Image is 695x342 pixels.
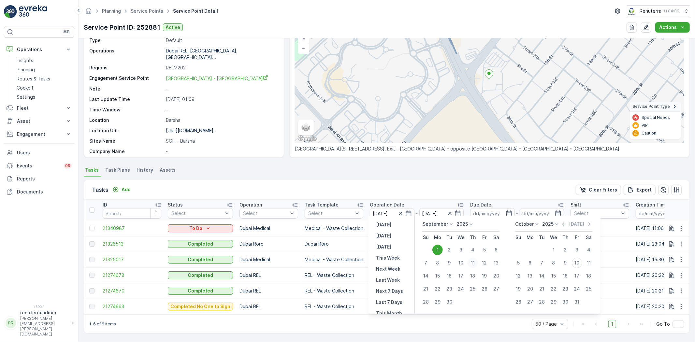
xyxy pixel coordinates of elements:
button: This Month [373,309,405,317]
p: Location URL [89,127,163,134]
p: Location [89,117,163,123]
p: Dubai REL [239,272,298,278]
div: 25 [468,284,478,294]
p: Events [17,163,60,169]
div: 15 [548,271,559,281]
p: Operations [89,48,163,61]
div: 4 [468,245,478,255]
div: 26 [479,284,490,294]
p: Select [308,210,353,217]
p: Add [122,186,131,193]
button: This Week [373,254,402,262]
button: To Do [168,224,233,232]
p: Dubai Roro [239,241,298,247]
button: Fleet [4,102,74,115]
button: Completed [168,287,233,295]
button: Last 7 Days [373,298,405,306]
p: Task Template [305,202,339,208]
div: 23 [560,284,571,294]
p: Renuterra [640,8,661,14]
button: Completed [168,271,233,279]
td: [DATE] [367,267,467,283]
div: 15 [432,271,443,281]
p: Service Point ID: 252881 [84,22,160,32]
div: 8 [432,258,443,268]
a: Cockpit [14,83,74,93]
p: Completed [188,241,213,247]
span: 1 [608,320,616,328]
p: Next 7 Days [376,288,403,294]
p: Insights [17,57,33,64]
div: 4 [584,245,594,255]
th: Monday [524,232,536,243]
div: 18 [584,271,594,281]
div: 12 [479,258,490,268]
a: Saudi German Hospital - Barsha [166,75,277,82]
div: 31 [572,297,582,307]
div: 9 [560,258,571,268]
th: Friday [571,232,583,243]
div: 19 [479,271,490,281]
p: Operations [17,46,61,53]
button: Renuterra(+04:00) [627,5,690,17]
p: Last Week [376,277,400,283]
p: Documents [17,189,72,195]
div: 13 [525,271,535,281]
p: VIP [642,123,648,128]
span: 21274670 [103,288,161,294]
p: REL - Waste Collection [305,303,363,310]
span: 21326513 [103,241,161,247]
p: Asset [17,118,61,124]
div: RR [6,318,16,328]
input: dd/mm/yyyy [370,208,414,219]
p: Dubai Medical [239,256,298,263]
p: [PERSON_NAME][EMAIL_ADDRESS][PERSON_NAME][DOMAIN_NAME] [20,316,69,337]
p: Completed No One to Sign [170,303,230,310]
img: logo_light-DOdMpM7g.png [19,5,47,18]
p: Due Date [470,202,491,208]
div: 16 [444,271,455,281]
div: Toggle Row Selected [89,273,94,278]
span: 21274663 [103,303,161,310]
button: Yesterday [373,221,394,229]
p: REL - Waste Collection [305,288,363,294]
div: 23 [444,284,455,294]
div: 7 [421,258,431,268]
a: Service Points [131,8,163,14]
a: Zoom In [299,34,309,43]
p: Export [637,187,652,193]
div: 29 [432,297,443,307]
p: [DATE] [569,221,584,227]
button: Next Week [373,265,403,273]
span: [GEOGRAPHIC_DATA] - [GEOGRAPHIC_DATA] [166,76,268,81]
span: History [137,167,153,173]
p: Last Update Time [89,96,163,103]
a: Settings [14,93,74,102]
div: 24 [456,284,466,294]
p: Settings [17,94,35,100]
input: dd/mm/yyyy [419,208,464,219]
a: 21340987 [103,225,161,232]
p: Operation Date [370,202,404,208]
div: 26 [513,297,524,307]
th: Saturday [490,232,502,243]
button: Today [373,232,394,240]
div: 5 [513,258,524,268]
p: Next Week [376,266,400,272]
div: 17 [456,271,466,281]
td: [DATE] [367,299,467,314]
button: Actions [655,22,690,33]
p: Last 7 Days [376,299,402,306]
p: - [516,209,518,217]
a: Planning [14,65,74,74]
p: This Month [376,310,402,317]
p: Special Needs [642,115,670,120]
th: Sunday [513,232,524,243]
p: ID [103,202,107,208]
th: Saturday [583,232,595,243]
p: Actions [659,24,677,31]
p: Dubai Roro [305,241,363,247]
span: 21274678 [103,272,161,278]
p: Cockpit [17,85,34,91]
